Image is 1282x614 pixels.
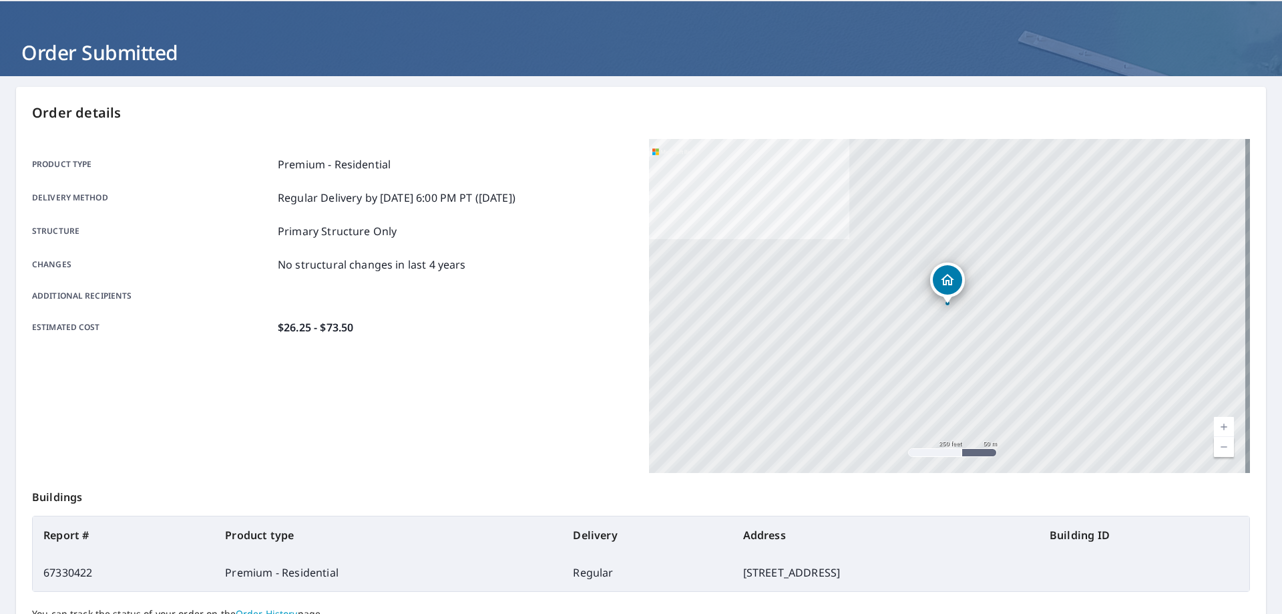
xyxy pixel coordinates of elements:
th: Address [732,516,1039,554]
th: Product type [214,516,562,554]
h1: Order Submitted [16,39,1266,66]
p: Changes [32,257,272,273]
div: Dropped pin, building 1, Residential property, 416 Camelot Dr Bakersville, NC 28705 [930,263,965,304]
p: $26.25 - $73.50 [278,319,353,335]
td: [STREET_ADDRESS] [732,554,1039,591]
td: 67330422 [33,554,214,591]
p: Premium - Residential [278,156,391,172]
td: Premium - Residential [214,554,562,591]
p: Structure [32,223,272,239]
p: Additional recipients [32,290,272,302]
th: Delivery [562,516,732,554]
p: No structural changes in last 4 years [278,257,466,273]
p: Regular Delivery by [DATE] 6:00 PM PT ([DATE]) [278,190,515,206]
th: Report # [33,516,214,554]
p: Delivery method [32,190,272,206]
p: Buildings [32,473,1250,516]
p: Order details [32,103,1250,123]
th: Building ID [1039,516,1249,554]
td: Regular [562,554,732,591]
p: Primary Structure Only [278,223,397,239]
a: Current Level 17, Zoom Out [1214,437,1234,457]
p: Estimated cost [32,319,272,335]
a: Current Level 17, Zoom In [1214,417,1234,437]
p: Product type [32,156,272,172]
